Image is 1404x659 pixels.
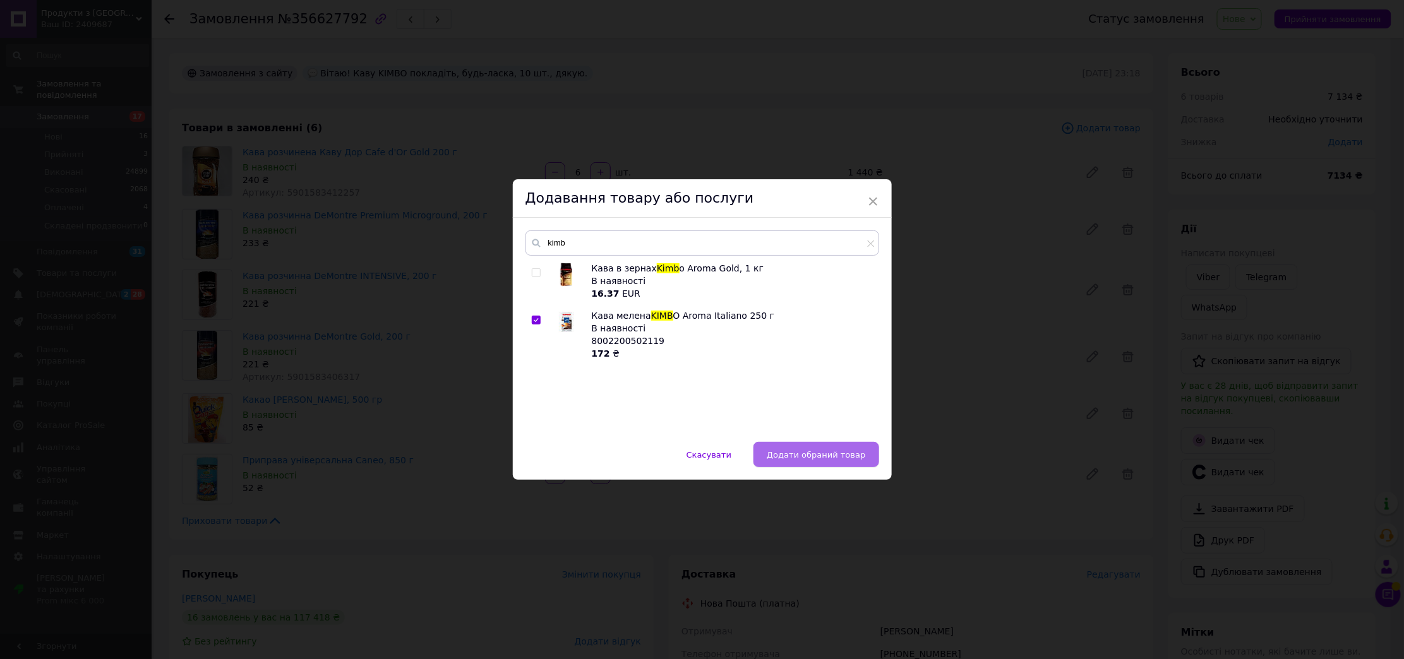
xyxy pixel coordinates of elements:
img: Кава мелена KIMBO Aroma Italiano 250 г [554,312,579,333]
span: Кава в зернах [592,263,657,273]
div: Додавання товару або послуги [513,179,892,218]
div: EUR [592,287,872,300]
div: В наявності [592,322,872,335]
span: Скасувати [687,450,731,460]
b: 16.37 [592,288,620,299]
div: В наявності [592,275,872,287]
img: Кава в зернах Kimbo Aroma Gold, 1 кг [560,263,572,287]
div: ₴ [592,347,872,360]
input: Пошук за товарами та послугами [525,230,879,256]
span: O Aroma Italiano 250 г [673,311,775,321]
span: 8002200502119 [592,336,665,346]
span: KIMB [651,311,673,321]
span: Кава мелена [592,311,651,321]
span: o Aroma Gold, 1 кг [680,263,764,273]
b: 172 [592,348,610,359]
button: Скасувати [673,442,745,467]
span: Kimb [657,263,680,273]
button: Додати обраний товар [753,442,879,467]
span: × [868,191,879,212]
span: Додати обраний товар [767,450,865,460]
